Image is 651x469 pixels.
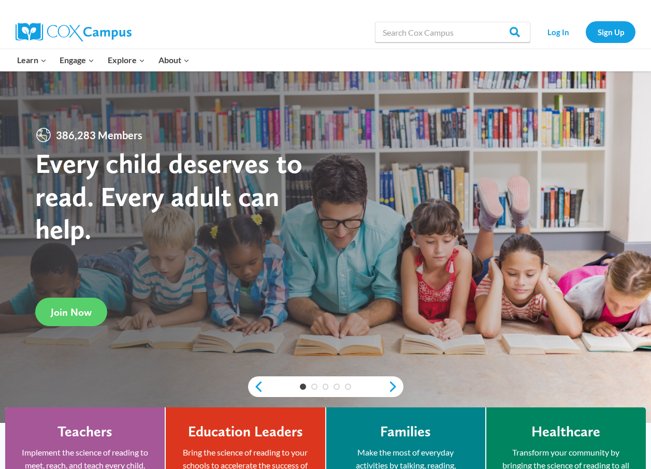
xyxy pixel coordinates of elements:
[380,423,431,441] h4: Families
[311,384,317,390] a: 2
[536,21,635,42] nav: Secondary Navigation
[10,49,196,71] nav: Primary Navigation
[17,53,47,67] span: Learn
[108,53,145,67] span: Explore
[345,384,351,390] a: 5
[248,380,264,393] a: previous
[52,127,147,143] span: 386,283 Members
[188,423,303,441] h4: Education Leaders
[60,53,94,67] span: Engage
[16,23,132,41] img: Cox Campus
[51,306,92,318] span: Join Now
[536,21,581,42] a: Log In
[531,423,600,441] h4: Healthcare
[323,384,329,390] a: 3
[35,298,107,326] a: Join Now
[300,384,306,390] a: 1
[375,22,530,42] input: Search Cox Campus
[57,423,112,441] h4: Teachers
[158,53,190,67] span: About
[334,384,340,390] a: 4
[586,21,635,42] a: Sign Up
[248,376,403,397] div: content slider buttons
[388,380,403,393] a: next
[35,146,302,245] strong: Every child deserves to read. Every adult can help.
